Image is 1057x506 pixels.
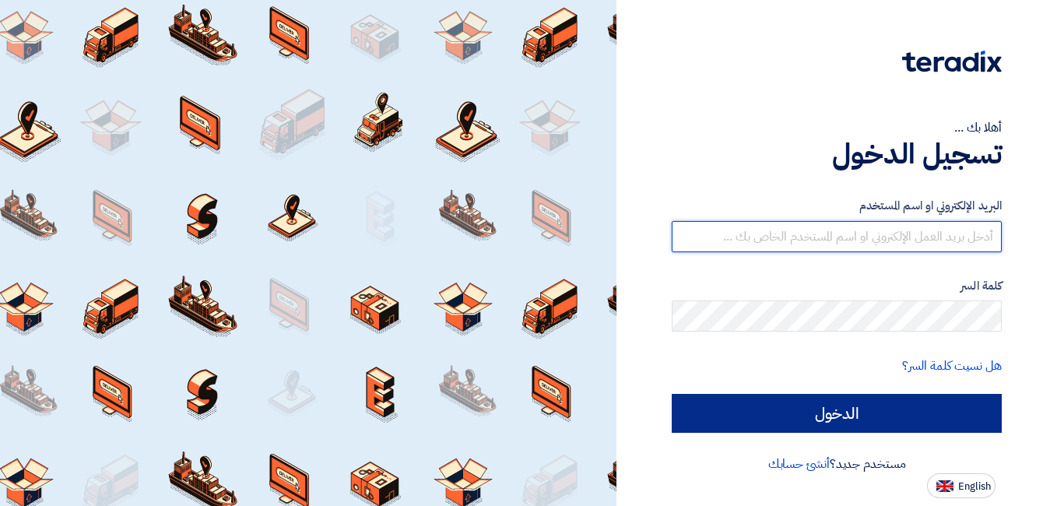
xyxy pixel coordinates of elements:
div: مستخدم جديد؟ [672,455,1002,473]
label: كلمة السر [672,277,1002,295]
a: هل نسيت كلمة السر؟ [902,357,1002,375]
div: أهلا بك ... [672,118,1002,137]
button: English [927,473,996,498]
input: أدخل بريد العمل الإلكتروني او اسم المستخدم الخاص بك ... [672,221,1002,252]
img: en-US.png [936,480,953,492]
h1: تسجيل الدخول [672,137,1002,171]
label: البريد الإلكتروني او اسم المستخدم [672,197,1002,215]
img: Teradix logo [902,51,1002,72]
a: أنشئ حسابك [768,455,830,473]
span: English [958,481,991,492]
input: الدخول [672,394,1002,433]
